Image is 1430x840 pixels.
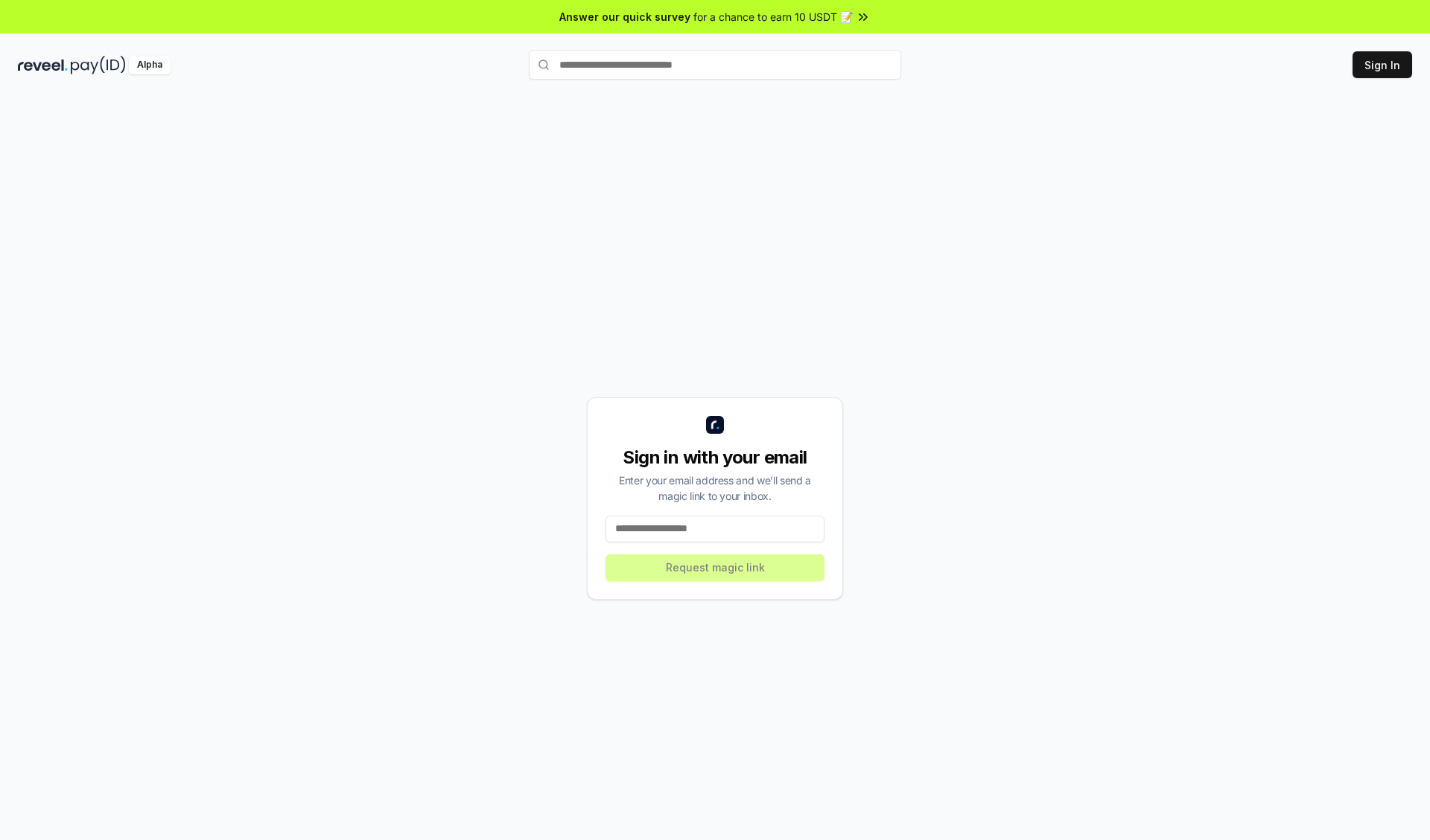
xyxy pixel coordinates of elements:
img: logo_small [706,416,724,434]
div: Alpha [129,56,171,74]
button: Sign In [1353,51,1412,78]
span: for a chance to earn 10 USDT 📝 [693,9,853,25]
img: pay_id [71,56,126,74]
img: reveel_dark [18,56,68,74]
div: Enter your email address and we’ll send a magic link to your inbox. [606,472,824,504]
div: Sign in with your email [606,446,824,469]
span: Answer our quick survey [559,9,690,25]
